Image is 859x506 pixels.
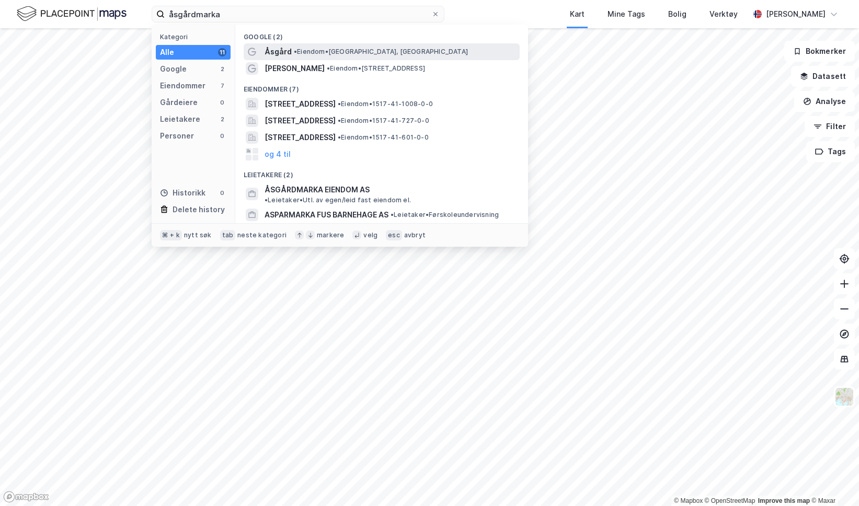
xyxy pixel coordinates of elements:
[160,63,187,75] div: Google
[784,41,855,62] button: Bokmerker
[674,497,703,504] a: Mapbox
[237,231,287,239] div: neste kategori
[160,96,198,109] div: Gårdeiere
[404,231,426,239] div: avbryt
[160,113,200,125] div: Leietakere
[3,491,49,503] a: Mapbox homepage
[265,196,411,204] span: Leietaker • Utl. av egen/leid fast eiendom el.
[160,187,205,199] div: Historikk
[265,148,291,160] button: og 4 til
[338,133,341,141] span: •
[265,62,325,75] span: [PERSON_NAME]
[235,163,528,181] div: Leietakere (2)
[807,456,859,506] div: Kontrollprogram for chat
[218,189,226,197] div: 0
[218,48,226,56] div: 11
[165,6,431,22] input: Søk på adresse, matrikkel, gårdeiere, leietakere eller personer
[608,8,645,20] div: Mine Tags
[294,48,468,56] span: Eiendom • [GEOGRAPHIC_DATA], [GEOGRAPHIC_DATA]
[294,48,297,55] span: •
[17,5,127,23] img: logo.f888ab2527a4732fd821a326f86c7f29.svg
[317,231,344,239] div: markere
[338,100,341,108] span: •
[218,98,226,107] div: 0
[834,387,854,407] img: Z
[363,231,377,239] div: velg
[807,456,859,506] iframe: Chat Widget
[220,230,236,240] div: tab
[791,66,855,87] button: Datasett
[173,203,225,216] div: Delete history
[668,8,686,20] div: Bolig
[766,8,826,20] div: [PERSON_NAME]
[160,130,194,142] div: Personer
[160,33,231,41] div: Kategori
[235,25,528,43] div: Google (2)
[386,230,402,240] div: esc
[265,45,292,58] span: Åsgård
[391,211,394,218] span: •
[265,183,370,196] span: ÅSGÅRDMARKA EIENDOM AS
[338,117,341,124] span: •
[806,141,855,162] button: Tags
[709,8,738,20] div: Verktøy
[327,64,425,73] span: Eiendom • [STREET_ADDRESS]
[265,196,268,204] span: •
[794,91,855,112] button: Analyse
[265,114,336,127] span: [STREET_ADDRESS]
[160,79,205,92] div: Eiendommer
[218,132,226,140] div: 0
[218,82,226,90] div: 7
[218,65,226,73] div: 2
[218,115,226,123] div: 2
[758,497,810,504] a: Improve this map
[160,46,174,59] div: Alle
[805,116,855,137] button: Filter
[160,230,182,240] div: ⌘ + k
[391,211,499,219] span: Leietaker • Førskoleundervisning
[338,100,433,108] span: Eiendom • 1517-41-1008-0-0
[265,131,336,144] span: [STREET_ADDRESS]
[705,497,755,504] a: OpenStreetMap
[265,209,388,221] span: ASPARMARKA FUS BARNEHAGE AS
[265,98,336,110] span: [STREET_ADDRESS]
[327,64,330,72] span: •
[338,117,429,125] span: Eiendom • 1517-41-727-0-0
[338,133,429,142] span: Eiendom • 1517-41-601-0-0
[570,8,585,20] div: Kart
[235,77,528,96] div: Eiendommer (7)
[184,231,212,239] div: nytt søk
